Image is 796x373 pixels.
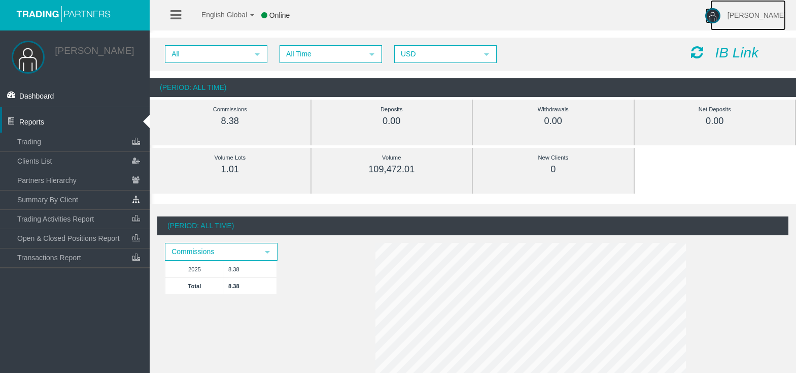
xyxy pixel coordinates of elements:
[19,92,54,100] span: Dashboard
[13,133,150,151] a: Trading
[188,11,247,19] span: English Global
[17,234,120,242] span: Open & Closed Positions Report
[334,164,449,175] div: 109,472.01
[496,104,611,115] div: Withdrawals
[172,104,288,115] div: Commissions
[13,210,150,228] a: Trading Activities Report
[55,45,134,56] a: [PERSON_NAME]
[368,50,376,58] span: select
[224,277,277,294] td: 8.38
[157,216,788,235] div: (Period: All Time)
[17,196,78,204] span: Summary By Client
[17,138,41,146] span: Trading
[482,50,491,58] span: select
[657,104,773,115] div: Net Deposits
[17,176,77,184] span: Partners Hierarchy
[19,118,44,126] span: Reports
[13,248,150,267] a: Transactions Report
[269,11,290,19] span: Online
[715,45,759,60] i: IB Link
[496,164,611,175] div: 0
[150,78,796,97] div: (Period: All Time)
[253,50,261,58] span: select
[334,104,449,115] div: Deposits
[17,254,81,262] span: Transactions Report
[172,164,288,175] div: 1.01
[657,115,773,127] div: 0.00
[395,46,477,62] span: USD
[13,191,150,209] a: Summary By Client
[705,8,720,23] img: user-image
[17,215,94,223] span: Trading Activities Report
[165,277,224,294] td: Total
[166,244,258,260] span: Commissions
[334,115,449,127] div: 0.00
[13,171,150,190] a: Partners Hierarchy
[13,5,114,22] img: logo.svg
[496,152,611,164] div: New Clients
[17,157,52,165] span: Clients List
[13,229,150,247] a: Open & Closed Positions Report
[728,11,786,19] span: [PERSON_NAME]
[13,152,150,170] a: Clients List
[172,115,288,127] div: 8.38
[166,46,248,62] span: All
[691,45,703,59] i: Reload Dashboard
[281,46,363,62] span: All Time
[334,152,449,164] div: Volume
[496,115,611,127] div: 0.00
[165,261,224,277] td: 2025
[224,261,277,277] td: 8.38
[263,248,271,256] span: select
[172,152,288,164] div: Volume Lots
